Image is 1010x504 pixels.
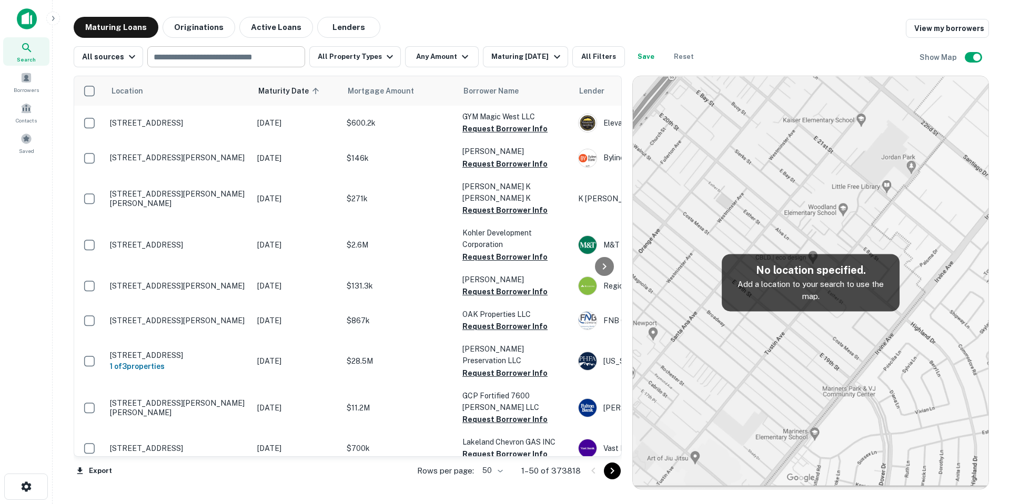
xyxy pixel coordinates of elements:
[105,76,252,106] th: Location
[462,448,548,460] button: Request Borrower Info
[257,402,336,414] p: [DATE]
[579,439,597,457] img: picture
[462,390,568,413] p: GCP Fortified 7600 [PERSON_NAME] LLC
[257,193,336,204] p: [DATE]
[347,315,452,326] p: $867k
[579,114,597,132] img: picture
[111,85,143,97] span: Location
[317,17,380,38] button: Lenders
[578,149,736,168] div: Byline Bank
[257,443,336,454] p: [DATE]
[483,46,568,67] button: Maturing [DATE]
[417,465,474,477] p: Rows per page:
[3,37,49,66] a: Search
[17,8,37,29] img: capitalize-icon.png
[309,46,401,67] button: All Property Types
[110,153,247,162] p: [STREET_ADDRESS][PERSON_NAME]
[163,17,235,38] button: Originations
[462,320,548,333] button: Request Borrower Info
[579,149,597,167] img: picture
[457,76,573,106] th: Borrower Name
[82,50,138,63] div: All sources
[578,114,736,132] div: Elevated Lending CDC
[16,116,37,125] span: Contacts
[110,361,247,372] h6: 1 of 3 properties
[110,189,247,208] p: [STREET_ADDRESS][PERSON_NAME][PERSON_NAME]
[730,278,891,303] p: Add a location to your search to use the map.
[579,85,604,97] span: Lender
[110,316,247,325] p: [STREET_ADDRESS][PERSON_NAME]
[74,463,115,479] button: Export
[74,17,158,38] button: Maturing Loans
[257,355,336,367] p: [DATE]
[252,76,341,106] th: Maturity Date
[462,227,568,250] p: Kohler Development Corporation
[348,85,428,97] span: Mortgage Amount
[579,352,597,370] img: picture
[462,122,548,135] button: Request Borrower Info
[579,277,597,295] img: picture
[462,111,568,122] p: GYM Magic West LLC
[463,85,519,97] span: Borrower Name
[110,351,247,360] p: [STREET_ADDRESS]
[347,402,452,414] p: $11.2M
[3,129,49,157] a: Saved
[3,68,49,96] a: Borrowers
[633,76,988,489] img: map-placeholder.webp
[239,17,313,38] button: Active Loans
[347,443,452,454] p: $700k
[462,413,548,426] button: Request Borrower Info
[462,285,548,298] button: Request Borrower Info
[19,147,34,155] span: Saved
[462,308,568,320] p: OAK Properties LLC
[405,46,479,67] button: Any Amount
[257,239,336,251] p: [DATE]
[110,444,247,453] p: [STREET_ADDRESS]
[957,420,1010,470] iframe: Chat Widget
[347,239,452,251] p: $2.6M
[110,118,247,128] p: [STREET_ADDRESS]
[347,152,452,164] p: $146k
[572,46,625,67] button: All Filters
[521,465,581,477] p: 1–50 of 373818
[478,463,504,478] div: 50
[258,85,322,97] span: Maturity Date
[347,280,452,292] p: $131.3k
[462,204,548,217] button: Request Borrower Info
[578,235,736,254] div: M&T Bank
[578,193,736,204] p: K [PERSON_NAME]
[667,46,701,67] button: Reset
[257,152,336,164] p: [DATE]
[578,311,736,330] div: FNB Coweta
[347,193,452,204] p: $271k
[462,251,548,263] button: Request Borrower Info
[491,50,563,63] div: Maturing [DATE]
[257,117,336,129] p: [DATE]
[573,76,741,106] th: Lender
[17,55,36,64] span: Search
[462,436,568,448] p: Lakeland Chevron GAS INC
[462,274,568,285] p: [PERSON_NAME]
[579,312,597,330] img: picture
[341,76,457,106] th: Mortgage Amount
[579,236,597,254] img: picture
[3,98,49,127] a: Contacts
[906,19,989,38] a: View my borrowers
[578,276,736,295] div: Regions Bank
[920,52,958,63] h6: Show Map
[74,46,143,67] button: All sources
[110,281,247,291] p: [STREET_ADDRESS][PERSON_NAME]
[110,398,247,417] p: [STREET_ADDRESS][PERSON_NAME][PERSON_NAME]
[578,398,736,417] div: [PERSON_NAME] Bank
[629,46,663,67] button: Save your search to get updates of matches that match your search criteria.
[257,280,336,292] p: [DATE]
[462,158,548,170] button: Request Borrower Info
[462,146,568,157] p: [PERSON_NAME]
[347,355,452,367] p: $28.5M
[604,462,621,479] button: Go to next page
